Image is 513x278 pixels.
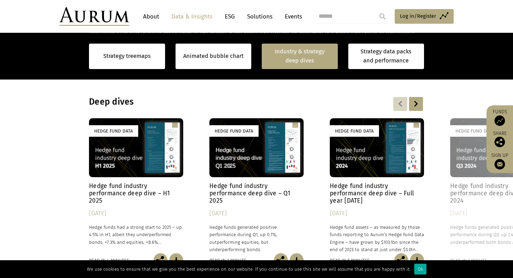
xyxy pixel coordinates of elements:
a: Sign up [490,152,510,170]
a: Animated bubble chart [183,52,244,61]
div: Share [490,131,510,147]
a: Strategy data packs and performance [348,44,424,69]
p: Hedge funds had a strong start to 2025 – up 4.5% in H1, albeit they underperformed bonds, +7.3% a... [89,224,183,246]
img: Download Article [169,253,183,267]
div: Ok [414,264,426,275]
a: Events [281,10,302,23]
a: Hedge Fund Data Hedge fund industry performance deep dive – Full year [DATE] [DATE] Hedge fund as... [330,118,424,253]
h4: Hedge fund industry performance deep dive – Q1 2025 [209,182,304,204]
div: [DATE] [89,209,183,218]
div: Hedge Fund Data [209,125,259,137]
span: Log in/Register [400,12,436,20]
div: [DATE] [209,209,304,218]
img: Share this post [154,253,168,267]
a: Funds [490,109,510,126]
a: Strategy treemaps [103,52,151,61]
div: [DATE] [330,209,424,218]
div: Read in 4 minutes [89,257,129,264]
img: Access Funds [495,115,505,126]
a: Hedge Fund Data Hedge fund industry performance deep dive – H1 2025 [DATE] Hedge funds had a stro... [89,118,183,253]
div: Hedge Fund Data [89,125,138,137]
p: Hedge funds generated positive performance during Q1, up 0.7%, outperforming equities, but underp... [209,224,304,253]
h3: Deep dives [89,97,334,107]
img: Download Article [290,253,304,267]
img: Share this post [274,253,288,267]
div: Read in 5 minutes [330,257,370,264]
img: Share this post [394,253,408,267]
a: ESG [221,10,238,23]
img: Download Article [410,253,424,267]
div: Hedge Fund Data [450,125,499,137]
input: Submit [376,9,389,23]
a: Data & Insights [168,10,216,23]
div: Read in 1 minute [209,257,246,264]
h4: Hedge fund industry performance deep dive – Full year [DATE] [330,182,424,204]
div: Hedge Fund Data [330,125,379,137]
img: Aurum [59,7,129,26]
a: Industry & strategy deep dives [262,44,338,69]
img: Share this post [495,137,505,147]
h4: Hedge fund industry performance deep dive – H1 2025 [89,182,183,204]
div: Read in 1 minute [450,257,487,264]
a: Solutions [244,10,276,23]
a: About [140,10,163,23]
img: Sign up to our newsletter [495,159,505,170]
a: Log in/Register [395,9,454,24]
p: Hedge fund assets – as measured by those funds reporting to Aurum’s Hedge Fund Data Engine – have... [330,224,424,253]
a: Hedge Fund Data Hedge fund industry performance deep dive – Q1 2025 [DATE] Hedge funds generated ... [209,118,304,253]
